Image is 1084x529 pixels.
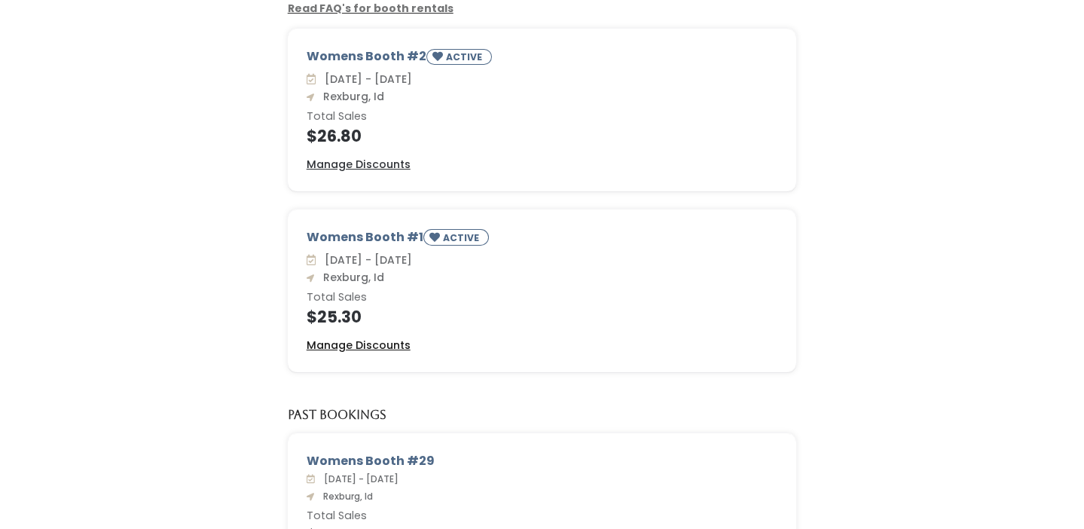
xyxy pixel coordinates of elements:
[307,338,411,353] a: Manage Discounts
[443,231,482,244] small: ACTIVE
[317,490,373,503] span: Rexburg, Id
[307,338,411,353] u: Manage Discounts
[319,72,412,87] span: [DATE] - [DATE]
[317,270,384,285] span: Rexburg, Id
[307,111,778,123] h6: Total Sales
[307,308,778,326] h4: $25.30
[307,228,778,252] div: Womens Booth #1
[288,408,386,422] h5: Past Bookings
[307,47,778,71] div: Womens Booth #2
[307,127,778,145] h4: $26.80
[288,1,453,16] a: Read FAQ's for booth rentals
[307,292,778,304] h6: Total Sales
[319,252,412,268] span: [DATE] - [DATE]
[307,452,778,470] div: Womens Booth #29
[307,510,778,522] h6: Total Sales
[446,50,485,63] small: ACTIVE
[318,472,398,485] span: [DATE] - [DATE]
[317,89,384,104] span: Rexburg, Id
[307,157,411,173] a: Manage Discounts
